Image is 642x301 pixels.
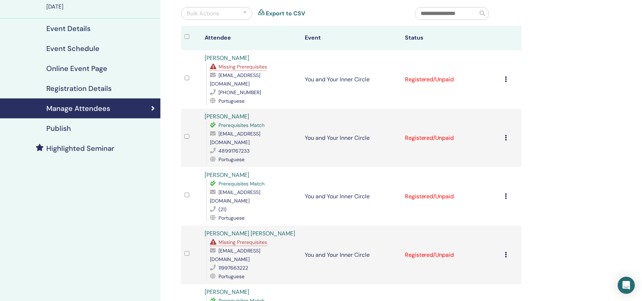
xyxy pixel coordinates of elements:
th: Status [401,26,502,50]
a: [PERSON_NAME] [205,288,249,296]
span: Prerequisites Match [219,180,264,187]
span: Portuguese [219,98,245,104]
span: (21) [219,206,226,213]
span: 48991767233 [219,148,250,154]
div: Bulk Actions [187,9,219,18]
td: You and Your Inner Circle [301,109,401,167]
h4: Event Schedule [46,44,99,53]
span: Missing Prerequisites [219,63,267,70]
span: [EMAIL_ADDRESS][DOMAIN_NAME] [210,72,260,87]
span: [EMAIL_ADDRESS][DOMAIN_NAME] [210,189,260,204]
a: [PERSON_NAME] [205,54,249,62]
span: [EMAIL_ADDRESS][DOMAIN_NAME] [210,131,260,146]
td: You and Your Inner Circle [301,167,401,226]
a: [PERSON_NAME] [205,113,249,120]
h4: Event Details [46,24,91,33]
h4: Manage Attendees [46,104,110,113]
span: Portuguese [219,273,245,280]
div: [DATE] [46,2,156,11]
span: Missing Prerequisites [219,239,267,245]
span: Portuguese [219,215,245,221]
th: Event [301,26,401,50]
td: You and Your Inner Circle [301,226,401,284]
span: Prerequisites Match [219,122,264,128]
span: [EMAIL_ADDRESS][DOMAIN_NAME] [210,248,260,262]
div: Open Intercom Messenger [618,277,635,294]
h4: Highlighted Seminar [46,144,114,153]
th: Attendee [201,26,301,50]
a: [PERSON_NAME] [205,171,249,179]
h4: Publish [46,124,71,133]
a: Export to CSV [266,9,305,18]
span: Portuguese [219,156,245,163]
h4: Online Event Page [46,64,107,73]
a: [PERSON_NAME] [PERSON_NAME] [205,230,295,237]
h4: Registration Details [46,84,112,93]
span: 11997663222 [219,265,248,271]
td: You and Your Inner Circle [301,50,401,109]
span: [PHONE_NUMBER] [219,89,261,96]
